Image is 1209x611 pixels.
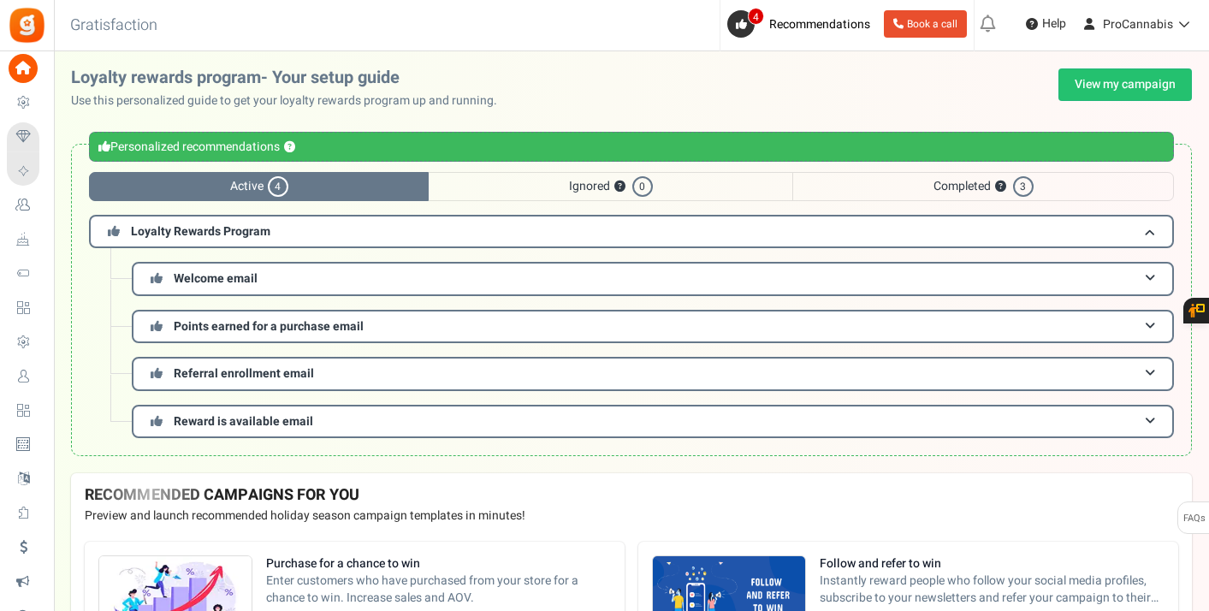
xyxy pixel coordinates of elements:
button: ? [995,181,1006,193]
span: FAQs [1182,502,1206,535]
span: Loyalty Rewards Program [131,222,270,240]
a: View my campaign [1058,68,1192,101]
button: ? [614,181,625,193]
span: Points earned for a purchase email [174,317,364,335]
a: Book a call [884,10,967,38]
button: ? [284,142,295,153]
span: 4 [748,8,764,25]
h2: Loyalty rewards program- Your setup guide [71,68,511,87]
a: Help [1019,10,1073,38]
h3: Gratisfaction [51,9,176,43]
span: Reward is available email [174,412,313,430]
span: Active [89,172,429,201]
p: Use this personalized guide to get your loyalty rewards program up and running. [71,92,511,110]
a: 4 Recommendations [727,10,877,38]
span: 3 [1013,176,1034,197]
span: Enter customers who have purchased from your store for a chance to win. Increase sales and AOV. [266,572,611,607]
div: Personalized recommendations [89,132,1174,162]
span: Recommendations [769,15,870,33]
strong: Purchase for a chance to win [266,555,611,572]
span: Referral enrollment email [174,365,314,383]
span: 4 [268,176,288,197]
strong: Follow and refer to win [820,555,1165,572]
p: Preview and launch recommended holiday season campaign templates in minutes! [85,507,1178,525]
img: Gratisfaction [8,6,46,44]
span: Help [1038,15,1066,33]
span: Ignored [429,172,792,201]
span: Instantly reward people who follow your social media profiles, subscribe to your newsletters and ... [820,572,1165,607]
span: Completed [792,172,1174,201]
h4: RECOMMENDED CAMPAIGNS FOR YOU [85,487,1178,504]
span: Welcome email [174,270,258,288]
span: ProCannabis [1103,15,1173,33]
span: 0 [632,176,653,197]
